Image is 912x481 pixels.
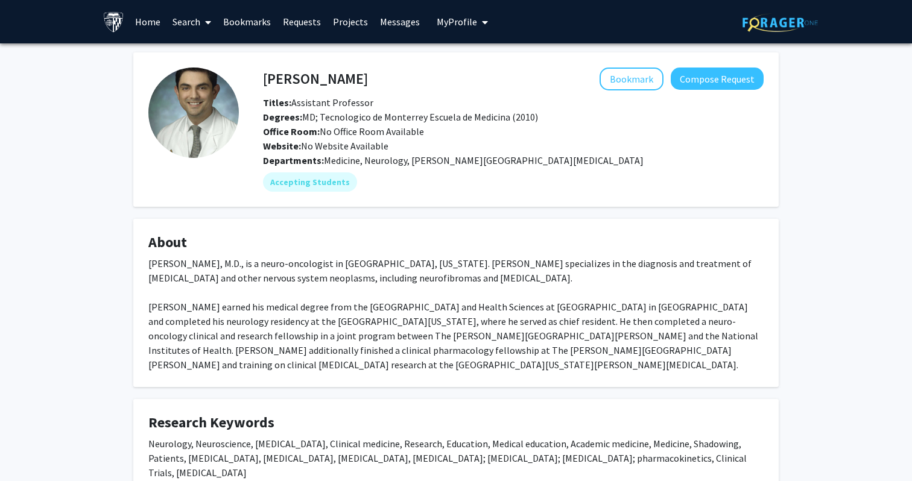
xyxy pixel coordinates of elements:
b: Departments: [263,154,324,166]
img: Johns Hopkins University Logo [103,11,124,33]
a: Messages [374,1,426,43]
img: ForagerOne Logo [743,13,818,32]
div: Neurology, Neuroscience, [MEDICAL_DATA], Clinical medicine, Research, Education, Medical educatio... [148,436,764,480]
a: Requests [277,1,327,43]
a: Search [166,1,217,43]
button: Compose Request to Carlos Romo [671,68,764,90]
span: No Website Available [263,140,388,152]
span: Assistant Professor [263,96,373,108]
mat-chip: Accepting Students [263,172,357,192]
b: Titles: [263,96,291,108]
span: Medicine, Neurology, [PERSON_NAME][GEOGRAPHIC_DATA][MEDICAL_DATA] [324,154,644,166]
span: My Profile [437,16,477,28]
button: Add Carlos Romo to Bookmarks [600,68,663,90]
span: MD; Tecnologico de Monterrey Escuela de Medicina (2010) [263,111,538,123]
h4: [PERSON_NAME] [263,68,368,90]
b: Degrees: [263,111,302,123]
a: Bookmarks [217,1,277,43]
h4: About [148,234,764,251]
a: Projects [327,1,374,43]
img: Profile Picture [148,68,239,158]
b: Office Room: [263,125,320,137]
iframe: Chat [9,427,51,472]
b: Website: [263,140,301,152]
div: [PERSON_NAME], M.D., is a neuro-oncologist in [GEOGRAPHIC_DATA], [US_STATE]. [PERSON_NAME] specia... [148,256,764,372]
span: No Office Room Available [263,125,424,137]
h4: Research Keywords [148,414,764,432]
a: Home [129,1,166,43]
